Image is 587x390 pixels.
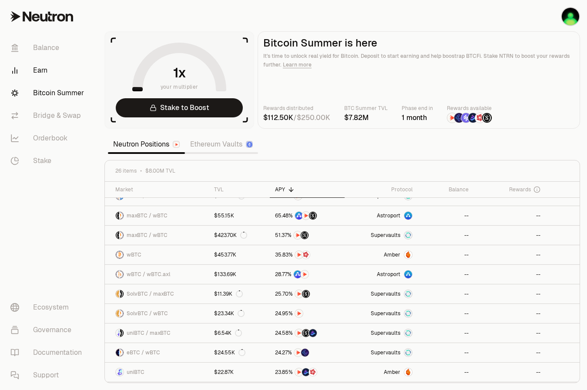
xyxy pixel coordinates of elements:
a: -- [474,226,546,245]
a: SolvBTC LogomaxBTC LogoSolvBTC / maxBTC [105,284,209,303]
a: -- [474,304,546,323]
a: -- [418,284,474,303]
p: It's time to unlock real yield for Bitcoin. Deposit to start earning and help boostrap BTCFi. Sta... [263,52,574,69]
a: -- [474,363,546,382]
a: -- [418,323,474,343]
img: Supervaults [404,290,412,298]
img: uniBTC Logo [116,368,124,376]
img: Structured Points [301,231,309,239]
a: maxBTC LogowBTC LogomaxBTC / wBTC [105,206,209,225]
img: Ethereum Logo [247,142,252,147]
div: $133.69K [214,271,236,278]
img: SolvBTC Logo [116,290,119,298]
a: -- [418,245,474,264]
p: Rewards available [447,104,492,113]
img: NTRN [294,349,302,357]
a: -- [418,343,474,362]
button: NTRNStructured PointsBedrock Diamonds [275,329,339,337]
img: wBTC Logo [120,212,124,220]
div: Market [115,186,204,193]
span: Astroport [377,271,400,278]
a: Stake [3,150,94,172]
a: Documentation [3,341,94,364]
a: -- [418,265,474,284]
span: wBTC [127,251,141,258]
div: $22.87K [214,369,234,376]
a: NTRNStructured Points [270,226,345,245]
img: Bedrock Diamonds [468,113,478,123]
button: NTRN [275,309,339,318]
span: SolvBTC / maxBTC [127,290,174,297]
img: Supervaults [404,349,412,357]
div: $24.55K [214,349,245,356]
img: SolvBTC Logo [116,310,119,317]
a: SupervaultsSupervaults [345,284,418,303]
a: Ethereum Vaults [185,136,258,153]
img: NTRN [447,113,457,123]
span: Supervaults [371,349,400,356]
img: Structured Points [309,212,317,220]
img: Solv Points [461,113,471,123]
a: Bitcoin Summer [3,82,94,104]
img: Mars Fragments [475,113,485,123]
a: Governance [3,319,94,341]
a: NTRNStructured PointsBedrock Diamonds [270,323,345,343]
a: -- [418,226,474,245]
span: eBTC / wBTC [127,349,160,356]
button: ASTRONTRNStructured Points [275,211,339,220]
a: Ecosystem [3,296,94,319]
p: BTC Summer TVL [344,104,388,113]
a: -- [474,323,546,343]
span: uniBTC [127,369,144,376]
a: Bridge & Swap [3,104,94,127]
div: $453.77K [214,251,236,258]
a: SupervaultsSupervaults [345,304,418,323]
img: NTRN [295,251,303,259]
img: ASTRO [295,212,303,220]
a: AmberAmber [345,245,418,264]
a: -- [474,343,546,362]
div: $423.70K [214,232,247,239]
a: $22.87K [209,363,270,382]
span: Supervaults [371,330,400,337]
a: wBTC LogowBTC.axl LogowBTC / wBTC.axl [105,265,209,284]
span: $8.00M TVL [145,167,175,174]
div: Balance [423,186,469,193]
div: / [263,113,330,123]
a: -- [474,265,546,284]
button: NTRNStructured Points [275,231,339,240]
a: eBTC LogowBTC LogoeBTC / wBTC [105,343,209,362]
span: Astroport [377,212,400,219]
img: maxBTC Logo [120,329,124,337]
img: Amber [404,368,412,376]
a: Support [3,364,94,387]
img: Structured Points [302,290,310,298]
span: maxBTC / wBTC [127,212,168,219]
a: -- [418,304,474,323]
a: Orderbook [3,127,94,150]
a: $423.70K [209,226,270,245]
a: Astroport [345,265,418,284]
span: SolvBTC / wBTC [127,310,168,317]
span: your multiplier [161,83,198,91]
p: Rewards distributed [263,104,330,113]
div: $6.54K [214,330,242,337]
a: Stake to Boost [116,98,243,117]
a: Earn [3,59,94,82]
span: Supervaults [371,232,400,239]
img: Bedrock Diamonds [302,368,310,376]
img: uniBTC Logo [116,329,119,337]
img: Mars Fragments [302,251,310,259]
img: ASTRO [294,270,302,278]
img: NTRN [294,231,302,239]
img: maxBTC Logo [120,290,124,298]
span: Supervaults [371,290,400,297]
img: wBTC.axl Logo [120,270,124,278]
img: NTRN [301,270,309,278]
span: uniBTC / maxBTC [127,330,171,337]
h2: Bitcoin Summer is here [263,37,574,49]
img: wBTC Logo [116,251,124,259]
div: Protocol [350,186,413,193]
a: -- [418,363,474,382]
img: Supervaults [404,310,412,317]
